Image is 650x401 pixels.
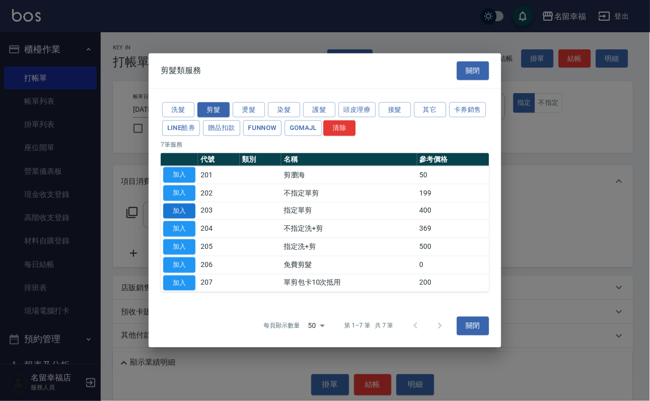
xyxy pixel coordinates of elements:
td: 205 [198,238,240,256]
td: 203 [198,202,240,220]
td: 0 [417,256,489,274]
td: 500 [417,238,489,256]
button: 關閉 [457,61,489,80]
button: 燙髮 [233,102,265,117]
td: 206 [198,256,240,274]
button: FUNNOW [243,120,282,136]
td: 指定洗+剪 [281,238,417,256]
td: 199 [417,184,489,202]
button: 加入 [163,221,196,237]
button: LINE酷券 [162,120,200,136]
button: 其它 [414,102,446,117]
button: 加入 [163,185,196,201]
td: 200 [417,274,489,292]
td: 免費剪髮 [281,256,417,274]
button: 贈品扣款 [203,120,240,136]
p: 7 筆服務 [161,140,489,149]
button: 加入 [163,167,196,183]
th: 代號 [198,153,240,166]
td: 剪瀏海 [281,166,417,184]
p: 每頁顯示數量 [264,321,300,330]
button: 護髮 [303,102,336,117]
button: 卡券銷售 [449,102,487,117]
td: 50 [417,166,489,184]
td: 不指定單剪 [281,184,417,202]
div: 50 [304,312,329,340]
th: 名稱 [281,153,417,166]
button: GOMAJL [285,120,322,136]
button: 加入 [163,257,196,273]
button: 接髮 [379,102,411,117]
button: 染髮 [268,102,300,117]
span: 剪髮類服務 [161,65,201,76]
td: 202 [198,184,240,202]
td: 204 [198,220,240,238]
button: 洗髮 [162,102,194,117]
button: 剪髮 [198,102,230,117]
td: 369 [417,220,489,238]
button: 清除 [323,120,356,136]
td: 400 [417,202,489,220]
th: 類別 [240,153,282,166]
p: 第 1–7 筆 共 7 筆 [345,321,394,330]
td: 201 [198,166,240,184]
button: 加入 [163,239,196,255]
td: 不指定洗+剪 [281,220,417,238]
td: 207 [198,274,240,292]
button: 頭皮理療 [339,102,376,117]
td: 單剪包卡10次抵用 [281,274,417,292]
button: 加入 [163,275,196,291]
th: 參考價格 [417,153,489,166]
td: 指定單剪 [281,202,417,220]
button: 關閉 [457,317,489,336]
button: 加入 [163,203,196,219]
